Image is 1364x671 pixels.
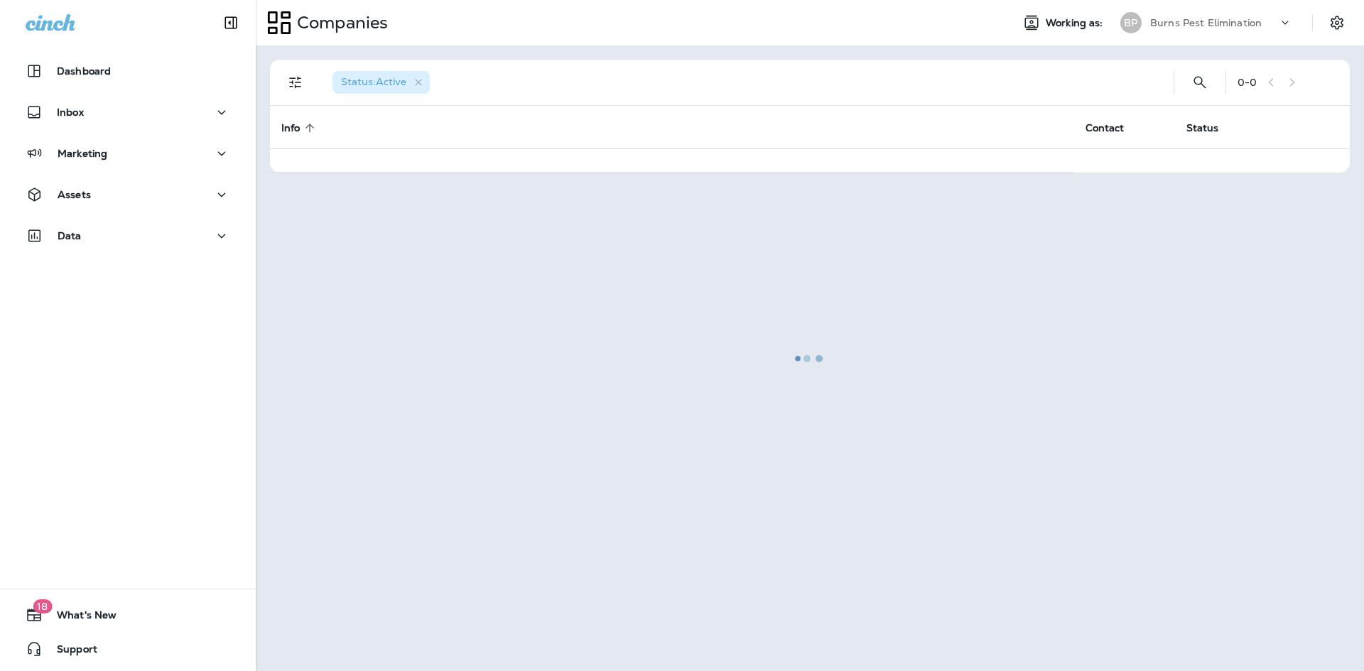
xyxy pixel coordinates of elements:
span: 18 [33,599,52,613]
p: Data [58,230,82,241]
button: Inbox [14,98,242,126]
button: 18What's New [14,601,242,629]
p: Dashboard [57,65,111,77]
p: Companies [291,12,388,33]
p: Burns Pest Elimination [1150,17,1262,28]
button: Support [14,635,242,663]
button: Settings [1324,10,1350,36]
button: Data [14,222,242,250]
p: Assets [58,189,91,200]
div: BP [1120,12,1142,33]
p: Marketing [58,148,107,159]
span: Working as: [1046,17,1106,29]
button: Collapse Sidebar [211,9,251,37]
p: Inbox [57,107,84,118]
button: Dashboard [14,57,242,85]
button: Marketing [14,139,242,168]
span: What's New [43,609,117,626]
span: Support [43,643,97,660]
button: Assets [14,180,242,209]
